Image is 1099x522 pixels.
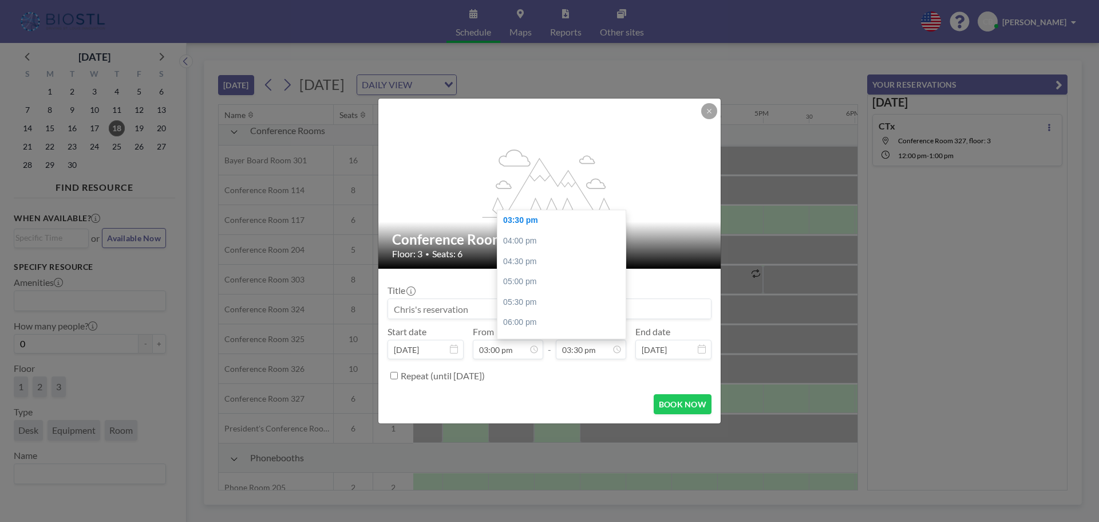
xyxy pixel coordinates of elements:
div: 06:00 pm [497,312,631,333]
label: End date [635,326,670,337]
div: 05:00 pm [497,272,631,292]
div: 05:30 pm [497,292,631,313]
div: 04:00 pm [497,231,631,252]
span: - [548,330,551,355]
span: • [425,250,429,258]
div: 06:30 pm [497,333,631,354]
input: Chris's reservation [388,299,711,319]
div: 04:30 pm [497,252,631,272]
label: Repeat (until [DATE]) [401,370,485,382]
span: Floor: 3 [392,248,422,260]
div: 03:30 pm [497,210,631,231]
label: Start date [388,326,426,337]
label: Title [388,285,414,296]
button: BOOK NOW [654,394,711,414]
h2: Conference Room 327 [392,231,708,248]
span: Seats: 6 [432,248,462,260]
label: From [473,326,494,337]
